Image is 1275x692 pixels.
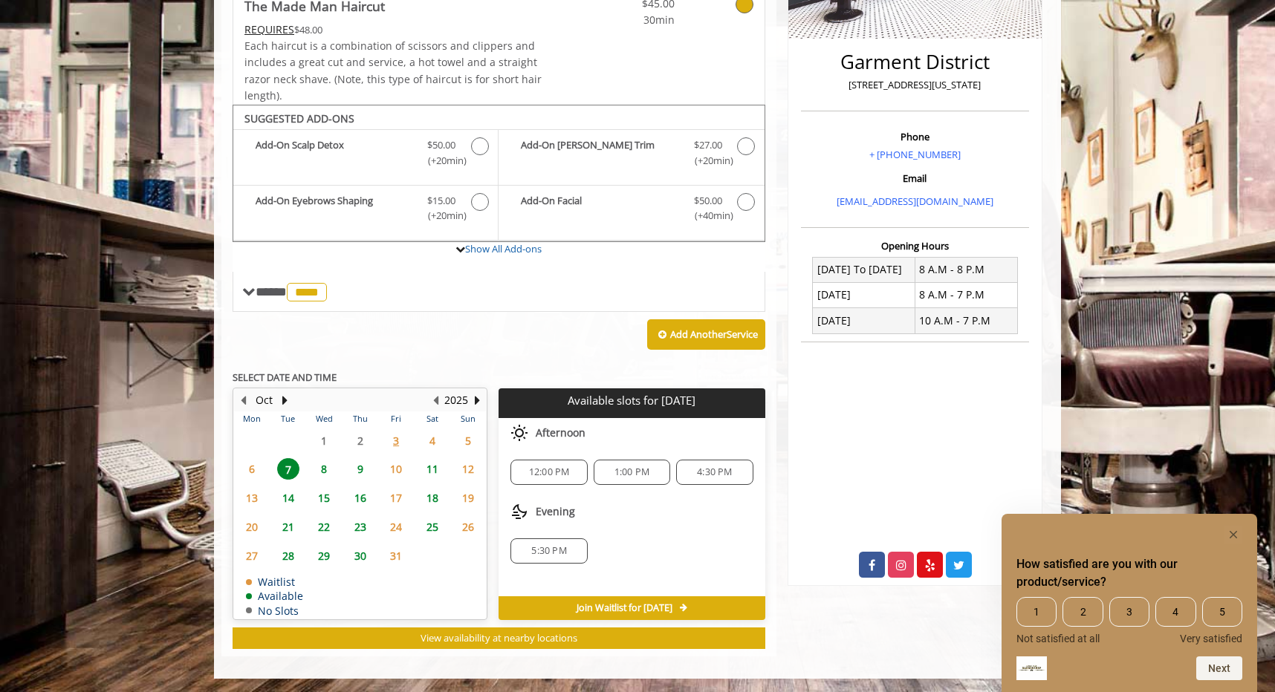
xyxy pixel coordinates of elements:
[801,241,1029,251] h3: Opening Hours
[234,541,270,570] td: Select day27
[313,458,335,480] span: 8
[421,631,577,644] span: View availability at nearby locations
[805,51,1025,73] h2: Garment District
[510,424,528,442] img: afternoon slots
[349,458,372,480] span: 9
[306,541,342,570] td: Select day29
[241,516,263,538] span: 20
[256,193,412,224] b: Add-On Eyebrows Shaping
[670,327,758,341] b: Add Another Service
[241,137,490,172] label: Add-On Scalp Detox
[587,12,675,28] span: 30min
[342,541,377,570] td: Select day30
[414,483,450,512] td: Select day18
[594,460,670,485] div: 1:00 PM
[349,516,372,538] span: 23
[414,455,450,484] td: Select day11
[420,208,464,223] span: (+20min )
[270,541,305,570] td: Select day28
[506,193,756,228] label: Add-On Facial
[694,193,722,209] span: $50.00
[244,22,543,38] div: $48.00
[450,455,487,484] td: Select day12
[378,483,414,512] td: Select day17
[270,483,305,512] td: Select day14
[246,590,303,601] td: Available
[241,487,263,509] span: 13
[270,455,305,484] td: Select day7
[813,257,915,282] td: [DATE] To [DATE]
[233,627,765,649] button: View availability at nearby locations
[427,193,455,209] span: $15.00
[241,545,263,567] span: 27
[915,282,1017,307] td: 8 A.M - 7 P.M
[837,195,993,208] a: [EMAIL_ADDRESS][DOMAIN_NAME]
[385,545,407,567] span: 31
[521,193,678,224] b: Add-On Facial
[241,458,263,480] span: 6
[349,487,372,509] span: 16
[505,394,759,407] p: Available slots for [DATE]
[234,512,270,541] td: Select day20
[233,371,337,384] b: SELECT DATE AND TIME
[277,545,299,567] span: 28
[450,483,487,512] td: Select day19
[313,545,335,567] span: 29
[694,137,722,153] span: $27.00
[577,602,672,614] span: Join Waitlist for [DATE]
[306,411,342,426] th: Wed
[246,605,303,616] td: No Slots
[1109,597,1149,627] span: 3
[805,131,1025,142] h3: Phone
[277,487,299,509] span: 14
[378,426,414,455] td: Select day3
[510,460,587,485] div: 12:00 PM
[244,39,542,102] span: Each haircut is a combination of scissors and clippers and includes a great cut and service, a ho...
[414,426,450,455] td: Select day4
[244,111,354,125] b: SUGGESTED ADD-ONS
[813,308,915,333] td: [DATE]
[444,392,468,408] button: 2025
[342,455,377,484] td: Select day9
[246,576,303,587] td: Waitlist
[1016,597,1242,644] div: How satisfied are you with our product/service? Select an option from 1 to 5, with 1 being Not sa...
[427,137,455,153] span: $50.00
[457,430,479,451] span: 5
[510,503,528,520] img: evening slots
[457,487,479,509] span: 19
[805,77,1025,93] p: [STREET_ADDRESS][US_STATE]
[521,137,678,169] b: Add-On [PERSON_NAME] Trim
[506,137,756,172] label: Add-On Beard Trim
[1016,526,1242,680] div: How satisfied are you with our product/service? Select an option from 1 to 5, with 1 being Not sa...
[421,458,444,480] span: 11
[647,319,765,350] button: Add AnotherService
[457,458,479,480] span: 12
[1196,656,1242,680] button: Next question
[421,487,444,509] span: 18
[270,411,305,426] th: Tue
[420,153,464,169] span: (+20min )
[342,512,377,541] td: Select day23
[313,487,335,509] span: 15
[510,538,587,564] div: 5:30 PM
[306,512,342,541] td: Select day22
[471,392,483,408] button: Next Year
[234,483,270,512] td: Select day13
[429,392,441,408] button: Previous Year
[277,516,299,538] span: 21
[536,506,575,518] span: Evening
[385,516,407,538] span: 24
[270,512,305,541] td: Select day21
[457,516,479,538] span: 26
[237,392,249,408] button: Previous Month
[378,541,414,570] td: Select day31
[414,411,450,426] th: Sat
[1155,597,1195,627] span: 4
[1062,597,1103,627] span: 2
[378,455,414,484] td: Select day10
[1016,555,1242,591] h2: How satisfied are you with our product/service? Select an option from 1 to 5, with 1 being Not sa...
[869,148,961,161] a: + [PHONE_NUMBER]
[342,483,377,512] td: Select day16
[385,458,407,480] span: 10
